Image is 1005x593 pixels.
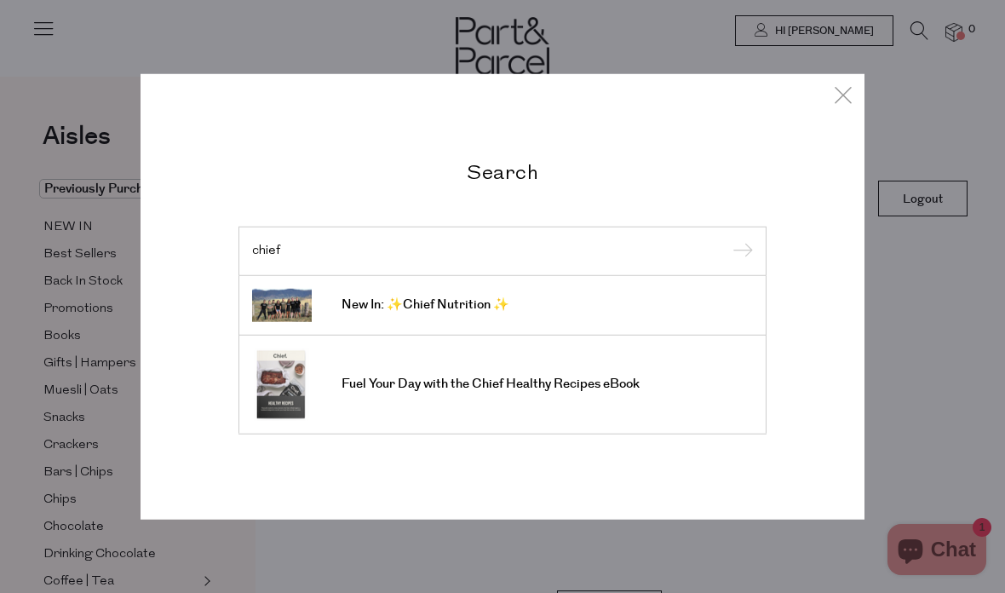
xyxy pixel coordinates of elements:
span: Fuel Your Day with the Chief Healthy Recipes eBook [342,376,640,393]
img: New In: ✨Chief Nutrition ✨ [252,288,312,321]
a: Fuel Your Day with the Chief Healthy Recipes eBook [252,348,753,420]
span: New In: ✨Chief Nutrition ✨ [342,296,509,314]
h2: Search [238,159,767,184]
input: Search [252,245,753,257]
img: Fuel Your Day with the Chief Healthy Recipes eBook [252,348,312,420]
a: New In: ✨Chief Nutrition ✨ [252,288,753,321]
